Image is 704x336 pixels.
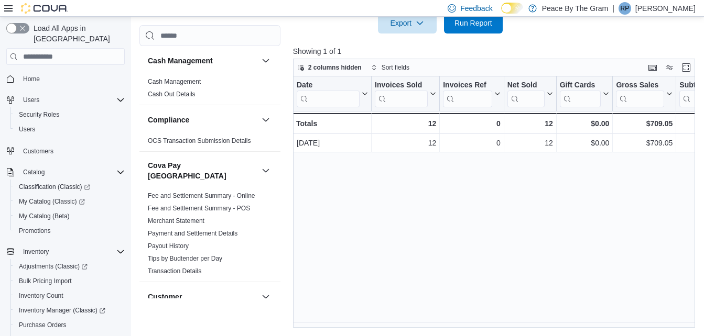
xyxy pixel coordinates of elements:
[10,223,129,238] button: Promotions
[23,96,39,104] span: Users
[148,160,257,181] button: Cova Pay [GEOGRAPHIC_DATA]
[259,54,272,67] button: Cash Management
[148,91,196,98] a: Cash Out Details
[375,81,428,107] div: Invoices Sold
[2,244,129,259] button: Inventory
[148,90,196,98] span: Cash Out Details
[15,319,71,331] a: Purchase Orders
[15,123,39,136] a: Users
[2,71,129,86] button: Home
[635,2,696,15] p: [PERSON_NAME]
[15,319,125,331] span: Purchase Orders
[297,81,368,107] button: Date
[663,61,676,74] button: Display options
[148,267,201,275] a: Transaction Details
[23,248,49,256] span: Inventory
[15,260,125,273] span: Adjustments (Classic)
[501,3,523,14] input: Dark Mode
[308,63,362,72] span: 2 columns hidden
[443,81,492,91] div: Invoices Ref
[29,23,125,44] span: Load All Apps in [GEOGRAPHIC_DATA]
[148,217,204,225] span: Merchant Statement
[616,81,664,91] div: Gross Sales
[19,212,70,220] span: My Catalog (Beta)
[507,81,544,91] div: Net Sold
[507,117,553,130] div: 12
[19,292,63,300] span: Inventory Count
[621,2,630,15] span: RP
[507,137,553,149] div: 12
[15,181,94,193] a: Classification (Classic)
[559,81,601,91] div: Gift Cards
[444,13,503,33] button: Run Report
[616,81,664,107] div: Gross Sales
[15,260,92,273] a: Adjustments (Classic)
[612,2,614,15] p: |
[15,225,55,237] a: Promotions
[19,166,49,178] button: Catalog
[10,122,129,137] button: Users
[10,288,129,303] button: Inventory Count
[21,3,68,14] img: Cova
[139,135,280,151] div: Compliance
[616,117,673,130] div: $709.05
[19,262,88,271] span: Adjustments (Classic)
[19,277,72,285] span: Bulk Pricing Import
[19,94,125,106] span: Users
[15,195,89,208] a: My Catalog (Classic)
[616,81,673,107] button: Gross Sales
[559,81,601,107] div: Gift Card Sales
[19,166,125,178] span: Catalog
[297,81,360,107] div: Date
[19,306,105,315] span: Inventory Manager (Classic)
[19,197,85,206] span: My Catalog (Classic)
[19,110,59,119] span: Security Roles
[10,318,129,332] button: Purchase Orders
[560,137,610,149] div: $0.00
[148,55,257,66] button: Cash Management
[139,189,280,282] div: Cova Pay [GEOGRAPHIC_DATA]
[23,75,40,83] span: Home
[10,209,129,223] button: My Catalog (Beta)
[148,78,201,85] a: Cash Management
[15,210,125,222] span: My Catalog (Beta)
[19,245,125,258] span: Inventory
[375,117,436,130] div: 12
[375,137,436,149] div: 12
[2,143,129,158] button: Customers
[19,145,58,158] a: Customers
[10,180,129,194] a: Classification (Classic)
[15,210,74,222] a: My Catalog (Beta)
[148,230,237,237] a: Payment and Settlement Details
[680,61,692,74] button: Enter fullscreen
[19,183,90,191] span: Classification (Classic)
[10,303,129,318] a: Inventory Manager (Classic)
[2,165,129,180] button: Catalog
[15,289,125,302] span: Inventory Count
[294,61,366,74] button: 2 columns hidden
[148,115,189,125] h3: Compliance
[443,81,492,107] div: Invoices Ref
[148,204,250,212] span: Fee and Settlement Summary - POS
[619,2,631,15] div: Rob Pranger
[148,137,251,145] span: OCS Transaction Submission Details
[19,94,44,106] button: Users
[507,81,553,107] button: Net Sold
[382,63,409,72] span: Sort fields
[460,3,492,14] span: Feedback
[454,18,492,28] span: Run Report
[19,321,67,329] span: Purchase Orders
[15,304,125,317] span: Inventory Manager (Classic)
[378,13,437,33] button: Export
[148,255,222,262] a: Tips by Budtender per Day
[297,137,368,149] div: [DATE]
[23,168,45,176] span: Catalog
[19,73,44,85] a: Home
[148,205,250,212] a: Fee and Settlement Summary - POS
[2,93,129,107] button: Users
[375,81,428,91] div: Invoices Sold
[259,290,272,303] button: Customer
[148,217,204,225] a: Merchant Statement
